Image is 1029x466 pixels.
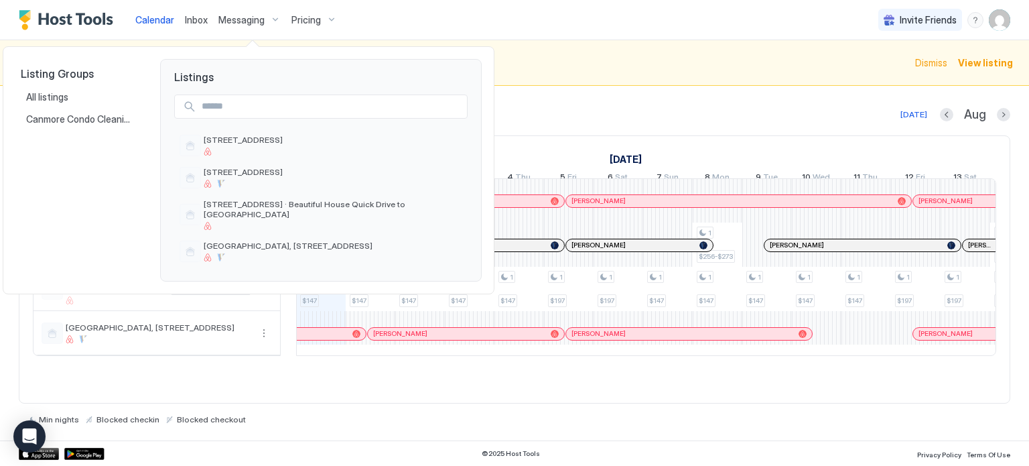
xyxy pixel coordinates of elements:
[26,113,133,125] span: Canmore Condo Cleaning
[204,135,462,145] span: [STREET_ADDRESS]
[161,60,481,84] span: Listings
[13,420,46,453] div: Open Intercom Messenger
[26,91,70,103] span: All listings
[204,199,462,219] span: [STREET_ADDRESS] · Beautiful House Quick Drive to [GEOGRAPHIC_DATA]
[204,241,462,251] span: [GEOGRAPHIC_DATA], [STREET_ADDRESS]
[21,67,139,80] span: Listing Groups
[196,95,467,118] input: Input Field
[204,167,462,177] span: [STREET_ADDRESS]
